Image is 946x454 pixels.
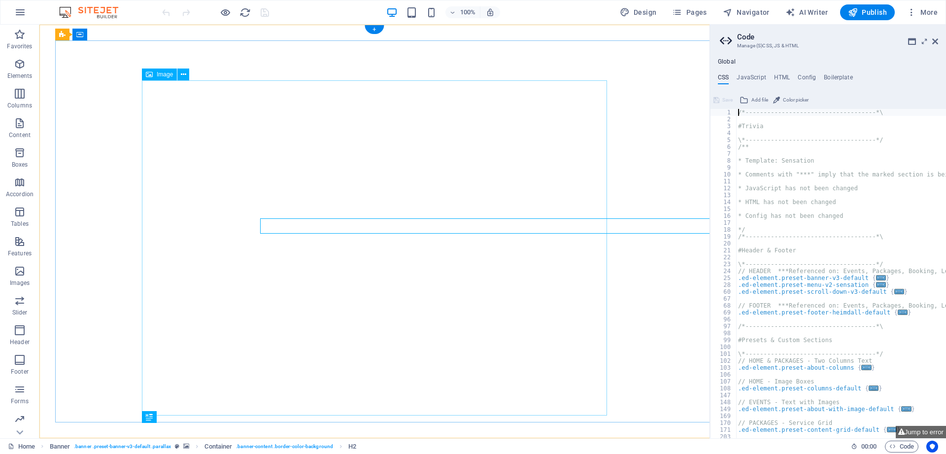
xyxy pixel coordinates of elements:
h4: Boilerplate [824,74,853,85]
h4: JavaScript [737,74,766,85]
div: 28 [710,281,737,288]
img: Editor Logo [57,6,131,18]
div: + [365,25,384,34]
p: Forms [11,397,29,405]
div: 69 [710,309,737,316]
span: Navigator [723,7,770,17]
button: Click here to leave preview mode and continue editing [219,6,231,18]
button: reload [239,6,251,18]
h4: CSS [718,74,729,85]
div: 107 [710,378,737,385]
button: Publish [840,4,895,20]
div: 103 [710,364,737,371]
div: 102 [710,357,737,364]
div: 170 [710,419,737,426]
div: 18 [710,226,737,233]
button: Navigator [719,4,774,20]
div: 96 [710,316,737,323]
div: 147 [710,392,737,399]
span: Code [889,441,914,453]
h3: Manage (S)CSS, JS & HTML [737,41,918,50]
div: 100 [710,344,737,350]
span: . banner .preset-banner-v3-default .parallax [74,441,171,453]
div: 68 [710,302,737,309]
div: 98 [710,330,737,337]
p: Content [9,131,31,139]
span: Click to select. Double-click to edit [204,441,232,453]
span: Design [620,7,657,17]
div: 2 [710,116,737,123]
p: Slider [12,309,28,316]
span: Click to select. Double-click to edit [50,441,70,453]
button: Pages [668,4,710,20]
button: AI Writer [781,4,832,20]
span: Image [157,71,173,77]
p: Accordion [6,190,34,198]
span: Click to select. Double-click to edit [348,441,356,453]
div: 106 [710,371,737,378]
button: More [903,4,942,20]
span: Publish [848,7,887,17]
div: 9 [710,164,737,171]
p: Elements [7,72,33,80]
div: 60 [710,288,737,295]
div: 67 [710,295,737,302]
div: 25 [710,275,737,281]
div: 101 [710,350,737,357]
div: 171 [710,426,737,433]
span: Pages [672,7,707,17]
h2: Code [737,33,938,41]
div: 19 [710,233,737,240]
div: 149 [710,406,737,413]
h4: HTML [774,74,790,85]
nav: breadcrumb [50,441,357,453]
span: AI Writer [785,7,828,17]
button: 100% [445,6,480,18]
span: . banner-content .border-color-background [236,441,333,453]
button: Color picker [772,94,810,106]
div: 20 [710,240,737,247]
div: Design (Ctrl+Alt+Y) [616,4,661,20]
h4: Config [798,74,816,85]
span: More [907,7,938,17]
div: 24 [710,268,737,275]
span: : [868,443,870,450]
div: 17 [710,219,737,226]
i: This element contains a background [183,444,189,449]
p: Features [8,249,32,257]
p: Images [10,279,30,287]
div: 97 [710,323,737,330]
i: Reload page [239,7,251,18]
div: 3 [710,123,737,130]
div: 8 [710,157,737,164]
div: 12 [710,185,737,192]
span: 00 00 [861,441,877,453]
p: Favorites [7,42,32,50]
i: On resize automatically adjust zoom level to fit chosen device. [486,8,495,17]
button: Add file [738,94,770,106]
div: 15 [710,206,737,212]
a: Click to cancel selection. Double-click to open Pages [8,441,35,453]
button: Design [616,4,661,20]
div: 148 [710,399,737,406]
div: 99 [710,337,737,344]
div: 169 [710,413,737,419]
div: 16 [710,212,737,219]
i: This element is a customizable preset [175,444,179,449]
div: 10 [710,171,737,178]
div: 21 [710,247,737,254]
div: 14 [710,199,737,206]
div: 11 [710,178,737,185]
div: 4 [710,130,737,137]
h6: 100% [460,6,476,18]
p: Boxes [12,161,28,169]
button: Code [885,441,918,453]
div: 6 [710,143,737,150]
span: Add file [751,94,768,106]
div: 1 [710,109,737,116]
div: 13 [710,192,737,199]
p: Footer [11,368,29,376]
h4: Global [718,58,736,66]
p: Tables [11,220,29,228]
div: 23 [710,261,737,268]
